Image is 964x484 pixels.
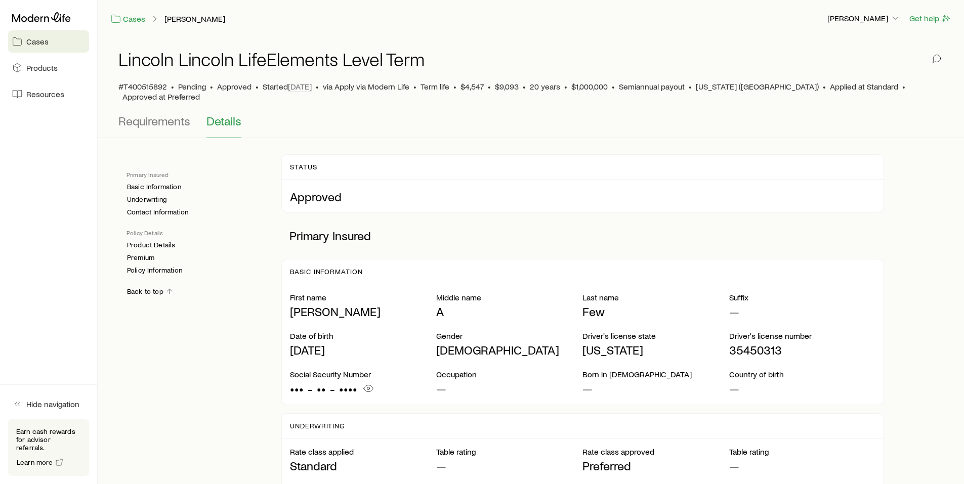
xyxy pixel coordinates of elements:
[206,114,241,128] span: Details
[118,49,425,69] h1: Lincoln Lincoln LifeElements Level Term
[127,241,176,249] a: Product Details
[110,13,146,25] a: Cases
[127,229,265,237] p: Policy Details
[495,81,519,92] span: $9,093
[909,13,952,24] button: Get help
[436,343,582,357] p: [DEMOGRAPHIC_DATA]
[127,208,189,216] a: Contact Information
[164,14,226,24] a: [PERSON_NAME]
[413,81,416,92] span: •
[290,331,436,341] p: Date of birth
[290,422,346,430] p: Underwriting
[290,447,436,457] p: Rate class applied
[729,447,875,457] p: Table rating
[696,81,819,92] span: [US_STATE] ([GEOGRAPHIC_DATA])
[127,195,167,204] a: Underwriting
[582,304,729,319] p: Few
[127,287,174,296] a: Back to top
[612,81,615,92] span: •
[582,381,729,395] p: —
[488,81,491,92] span: •
[902,81,905,92] span: •
[178,81,206,92] p: Pending
[256,81,259,92] span: •
[421,81,449,92] span: Term life
[16,427,81,452] p: Earn cash rewards for advisor referrals.
[436,447,582,457] p: Table rating
[118,114,190,128] span: Requirements
[339,382,357,396] span: ••••
[118,81,167,92] span: #T400515892
[26,63,58,73] span: Products
[8,30,89,53] a: Cases
[460,81,484,92] span: $4,547
[127,266,183,275] a: Policy Information
[827,13,900,23] p: [PERSON_NAME]
[436,459,582,473] p: —
[582,369,729,379] p: Born in [DEMOGRAPHIC_DATA]
[436,304,582,319] p: A
[729,331,875,341] p: Driver's license number
[729,459,875,473] p: —
[436,292,582,302] p: Middle name
[582,459,729,473] p: Preferred
[127,183,182,191] a: Basic Information
[453,81,456,92] span: •
[830,81,898,92] span: Applied at Standard
[323,81,409,92] span: via Apply via Modern Life
[317,382,326,396] span: ••
[436,331,582,341] p: Gender
[263,81,312,92] p: Started
[582,331,729,341] p: Driver's license state
[290,190,875,204] p: Approved
[171,81,174,92] span: •
[582,292,729,302] p: Last name
[582,343,729,357] p: [US_STATE]
[523,81,526,92] span: •
[290,268,363,276] p: Basic Information
[26,89,64,99] span: Resources
[308,382,313,396] span: -
[436,381,582,395] p: —
[127,170,265,179] p: Primary Insured
[8,419,89,476] div: Earn cash rewards for advisor referrals.Learn more
[127,253,155,262] a: Premium
[290,304,436,319] p: [PERSON_NAME]
[729,343,875,357] p: 35450313
[729,369,875,379] p: Country of birth
[571,81,608,92] span: $1,000,000
[619,81,685,92] span: Semiannual payout
[8,57,89,79] a: Products
[564,81,567,92] span: •
[290,163,317,171] p: Status
[288,81,312,92] span: [DATE]
[729,304,875,319] p: —
[823,81,826,92] span: •
[729,292,875,302] p: Suffix
[729,381,875,395] p: —
[689,81,692,92] span: •
[26,36,49,47] span: Cases
[530,81,560,92] span: 20 years
[436,369,582,379] p: Occupation
[8,83,89,105] a: Resources
[582,447,729,457] p: Rate class approved
[122,92,200,102] span: Approved at Preferred
[17,459,53,466] span: Learn more
[26,399,79,409] span: Hide navigation
[330,382,335,396] span: -
[290,292,436,302] p: First name
[210,81,213,92] span: •
[281,221,884,251] p: Primary Insured
[290,382,304,396] span: •••
[217,81,252,92] span: Approved
[8,393,89,415] button: Hide navigation
[118,114,944,138] div: Application details tabs
[827,13,901,25] button: [PERSON_NAME]
[290,459,436,473] p: Standard
[290,369,436,379] p: Social Security Number
[290,343,436,357] p: [DATE]
[316,81,319,92] span: •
